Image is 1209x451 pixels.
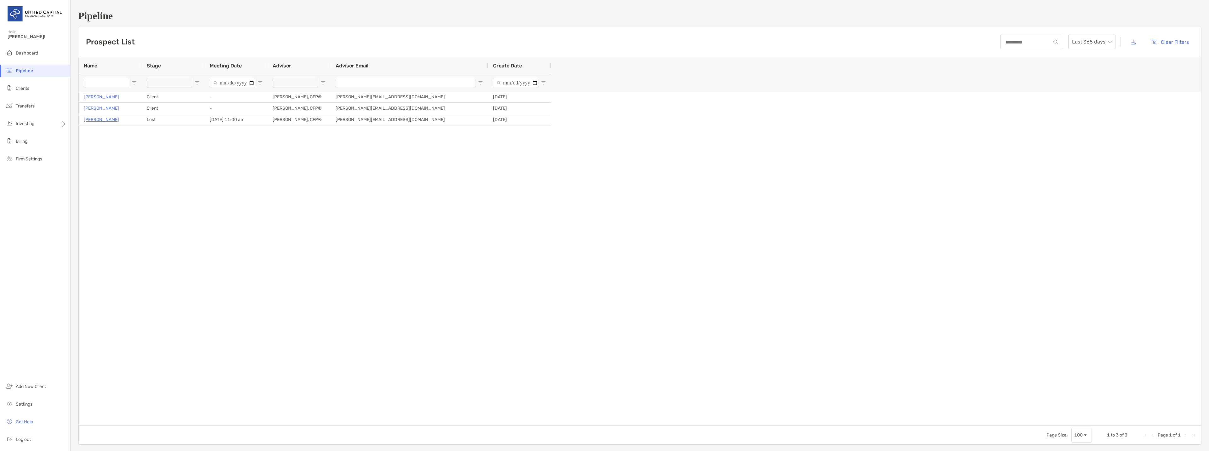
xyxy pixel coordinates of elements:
button: Open Filter Menu [321,80,326,85]
h1: Pipeline [78,10,1201,22]
span: Firm Settings [16,156,42,162]
span: 1 [1107,432,1110,438]
input: Advisor Email Filter Input [336,78,475,88]
div: [PERSON_NAME][EMAIL_ADDRESS][DOMAIN_NAME] [331,114,488,125]
div: Lost [142,114,205,125]
input: Meeting Date Filter Input [210,78,255,88]
span: to [1111,432,1115,438]
button: Open Filter Menu [478,80,483,85]
span: 3 [1125,432,1127,438]
input: Create Date Filter Input [493,78,538,88]
span: 3 [1116,432,1119,438]
a: [PERSON_NAME] [84,104,119,112]
span: Dashboard [16,50,38,56]
span: Advisor [273,63,291,69]
img: pipeline icon [6,66,13,74]
div: [DATE] [488,91,551,102]
img: transfers icon [6,102,13,109]
span: of [1120,432,1124,438]
div: Page Size [1071,428,1092,443]
img: get-help icon [6,418,13,425]
a: [PERSON_NAME] [84,116,119,124]
button: Open Filter Menu [195,80,200,85]
div: [DATE] [488,114,551,125]
div: First Page [1143,433,1148,438]
span: of [1173,432,1177,438]
img: add_new_client icon [6,382,13,390]
button: Open Filter Menu [541,80,546,85]
div: [PERSON_NAME], CFP® [268,91,331,102]
div: [PERSON_NAME], CFP® [268,114,331,125]
span: 1 [1169,432,1172,438]
span: Pipeline [16,68,33,73]
input: Name Filter Input [84,78,129,88]
img: dashboard icon [6,49,13,56]
span: Billing [16,139,27,144]
div: Client [142,103,205,114]
div: Client [142,91,205,102]
span: Page [1158,432,1168,438]
div: [PERSON_NAME][EMAIL_ADDRESS][DOMAIN_NAME] [331,91,488,102]
img: firm-settings icon [6,155,13,162]
img: logout icon [6,435,13,443]
div: 100 [1074,432,1083,438]
div: - [205,103,268,114]
img: United Capital Logo [8,3,63,25]
img: billing icon [6,137,13,145]
span: Name [84,63,97,69]
span: [PERSON_NAME]! [8,34,66,39]
span: Advisor Email [336,63,368,69]
span: Investing [16,121,34,126]
span: Transfers [16,103,35,109]
img: input icon [1053,40,1058,44]
button: Open Filter Menu [258,80,263,85]
div: Last Page [1191,433,1196,438]
div: Next Page [1183,433,1188,438]
span: Meeting Date [210,63,242,69]
span: Last 365 days [1072,35,1112,49]
div: [PERSON_NAME][EMAIL_ADDRESS][DOMAIN_NAME] [331,103,488,114]
div: Page Size: [1047,432,1068,438]
span: Clients [16,86,29,91]
div: [DATE] 11:00 am [205,114,268,125]
div: [DATE] [488,103,551,114]
button: Open Filter Menu [132,80,137,85]
span: 1 [1178,432,1181,438]
img: investing icon [6,119,13,127]
div: [PERSON_NAME], CFP® [268,103,331,114]
img: settings icon [6,400,13,408]
span: Stage [147,63,161,69]
button: Clear Filters [1146,35,1194,49]
div: - [205,91,268,102]
span: Get Help [16,419,33,425]
span: Add New Client [16,384,46,389]
h3: Prospect List [86,38,135,46]
span: Log out [16,437,31,442]
span: Settings [16,402,32,407]
img: clients icon [6,84,13,92]
a: [PERSON_NAME] [84,93,119,101]
span: Create Date [493,63,522,69]
div: Previous Page [1150,433,1155,438]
